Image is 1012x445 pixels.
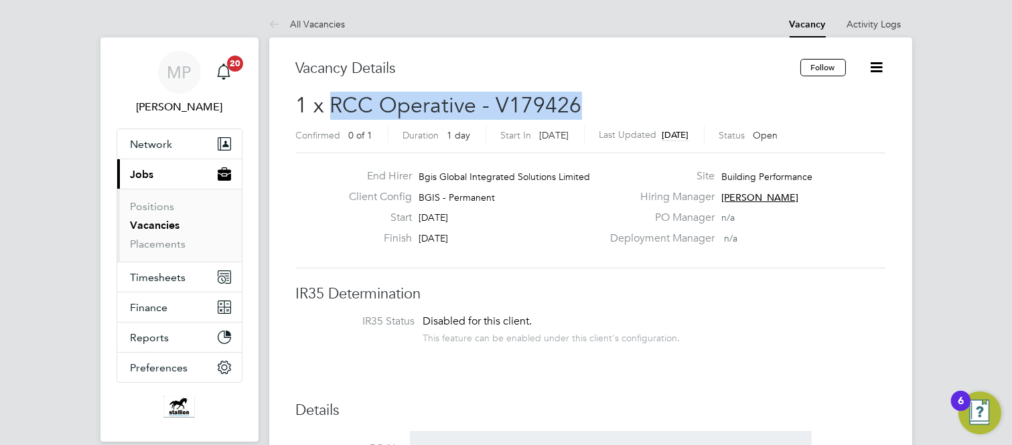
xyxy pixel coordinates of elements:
[958,391,1001,434] button: Open Resource Center, 6 new notifications
[117,159,242,189] button: Jobs
[163,396,194,418] img: stallionrecruitment-logo-retina.png
[117,262,242,292] button: Timesheets
[131,238,186,250] a: Placements
[423,315,532,328] span: Disabled for this client.
[227,56,243,72] span: 20
[117,51,242,115] a: MP[PERSON_NAME]
[602,169,715,183] label: Site
[662,129,689,141] span: [DATE]
[131,138,173,151] span: Network
[131,168,154,181] span: Jobs
[309,315,415,329] label: IR35 Status
[419,191,495,203] span: BGIS - Permanent
[131,271,186,284] span: Timesheets
[540,129,569,141] span: [DATE]
[602,232,715,246] label: Deployment Manager
[349,129,373,141] span: 0 of 1
[790,19,826,30] a: Vacancy
[338,232,412,246] label: Finish
[419,232,448,244] span: [DATE]
[602,211,715,225] label: PO Manager
[602,190,715,204] label: Hiring Manager
[296,92,582,118] span: 1 x RCC Operative - V179426
[721,211,735,224] span: n/a
[296,284,885,304] h3: IR35 Determination
[296,59,800,78] h3: Vacancy Details
[131,301,168,314] span: Finance
[338,190,412,204] label: Client Config
[296,401,885,420] h3: Details
[847,18,901,30] a: Activity Logs
[131,331,169,344] span: Reports
[131,361,188,374] span: Preferences
[423,329,680,344] div: This feature can be enabled under this client's configuration.
[447,129,471,141] span: 1 day
[117,129,242,159] button: Network
[131,219,180,232] a: Vacancies
[117,189,242,262] div: Jobs
[100,37,259,442] nav: Main navigation
[269,18,346,30] a: All Vacancies
[403,129,439,141] label: Duration
[117,353,242,382] button: Preferences
[958,401,964,418] div: 6
[721,171,812,183] span: Building Performance
[117,292,242,322] button: Finance
[599,128,657,141] label: Last Updated
[419,171,590,183] span: Bgis Global Integrated Solutions Limited
[167,64,192,81] span: MP
[210,51,237,94] a: 20
[800,59,846,76] button: Follow
[117,323,242,352] button: Reports
[753,129,778,141] span: Open
[338,169,412,183] label: End Hirer
[721,191,798,203] span: [PERSON_NAME]
[338,211,412,225] label: Start
[296,129,341,141] label: Confirmed
[724,232,737,244] span: n/a
[117,99,242,115] span: Martin Paxman
[501,129,532,141] label: Start In
[419,211,448,224] span: [DATE]
[117,396,242,418] a: Go to home page
[719,129,745,141] label: Status
[131,200,175,213] a: Positions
